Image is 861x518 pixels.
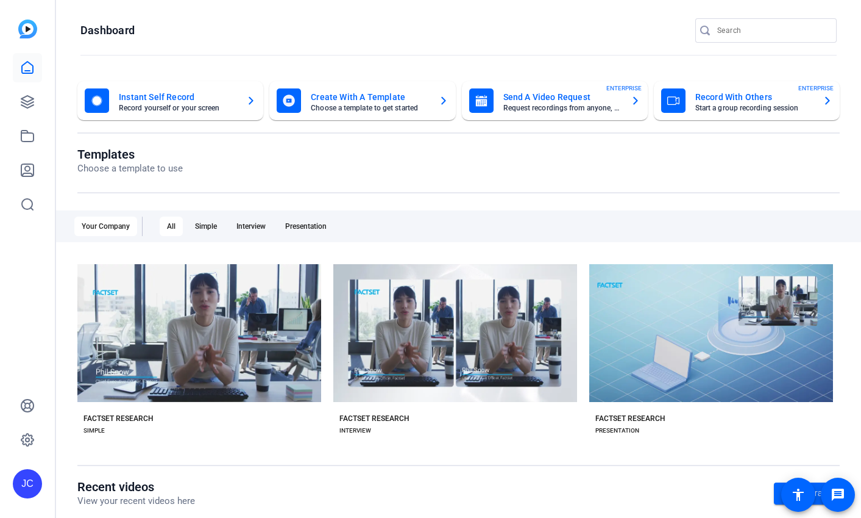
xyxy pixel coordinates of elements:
button: Record With OthersStart a group recording sessionENTERPRISE [654,81,840,120]
div: Presentation [278,217,334,236]
p: View your recent videos here [77,494,195,508]
h1: Dashboard [80,23,135,38]
div: PRESENTATION [595,426,639,436]
mat-card-title: Create With A Template [311,90,428,104]
a: Go to library [774,483,840,505]
mat-card-title: Send A Video Request [503,90,621,104]
button: Create With A TemplateChoose a template to get started [269,81,455,120]
mat-card-subtitle: Choose a template to get started [311,104,428,112]
img: blue-gradient.svg [18,20,37,38]
h1: Templates [77,147,183,162]
mat-card-title: Record With Others [695,90,813,104]
div: Simple [188,217,224,236]
div: Your Company [74,217,137,236]
p: Choose a template to use [77,162,183,176]
span: ENTERPRISE [606,84,642,93]
mat-card-subtitle: Record yourself or your screen [119,104,236,112]
mat-icon: accessibility [791,487,806,502]
div: SIMPLE [83,426,105,436]
mat-card-subtitle: Request recordings from anyone, anywhere [503,104,621,112]
div: FACTSET RESEARCH [595,414,665,423]
mat-card-title: Instant Self Record [119,90,236,104]
div: FACTSET RESEARCH [339,414,409,423]
h1: Recent videos [77,480,195,494]
mat-icon: message [831,487,845,502]
div: INTERVIEW [339,426,371,436]
mat-card-subtitle: Start a group recording session [695,104,813,112]
div: FACTSET RESEARCH [83,414,154,423]
button: Instant Self RecordRecord yourself or your screen [77,81,263,120]
button: Send A Video RequestRequest recordings from anyone, anywhereENTERPRISE [462,81,648,120]
span: ENTERPRISE [798,84,834,93]
input: Search [717,23,827,38]
div: Interview [229,217,273,236]
div: All [160,217,183,236]
div: JC [13,469,42,498]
